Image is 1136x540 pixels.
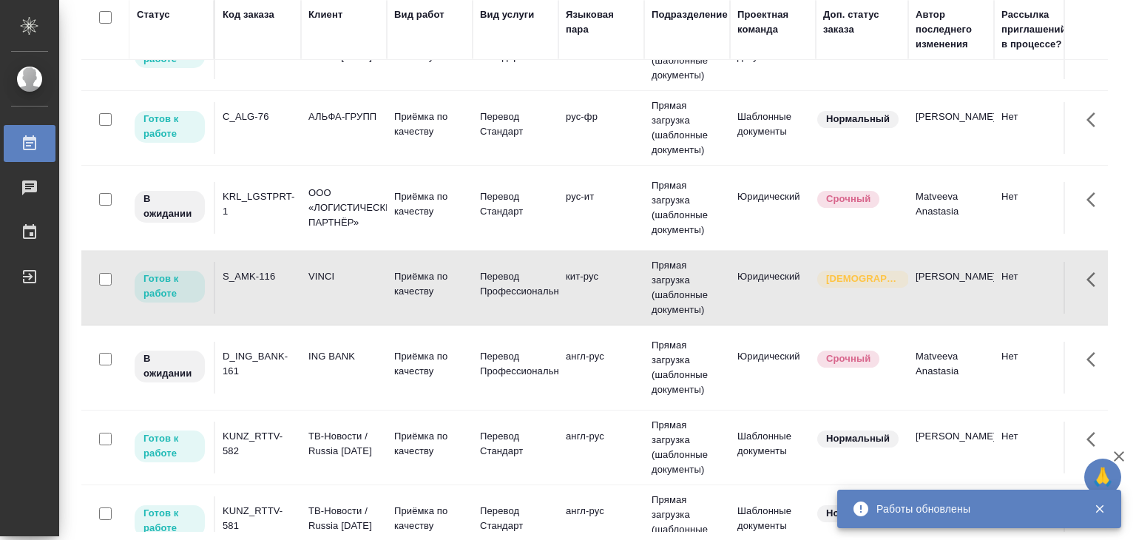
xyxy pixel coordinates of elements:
[826,112,890,126] p: Нормальный
[730,262,816,314] td: Юридический
[133,349,206,384] div: Исполнитель назначен, приступать к работе пока рано
[480,189,551,219] p: Перевод Стандарт
[994,182,1080,234] td: Нет
[994,102,1080,154] td: Нет
[994,422,1080,473] td: Нет
[133,429,206,464] div: Исполнитель может приступить к работе
[394,504,465,533] p: Приёмка по качеству
[908,102,994,154] td: [PERSON_NAME]
[394,109,465,139] p: Приёмка по качеству
[137,7,170,22] div: Статус
[133,269,206,304] div: Исполнитель может приступить к работе
[394,269,465,299] p: Приёмка по качеству
[730,102,816,154] td: Шаблонные документы
[223,349,294,379] div: D_ING_BANK-161
[308,504,379,533] p: ТВ-Новости / Russia [DATE]
[308,186,379,230] p: ООО «ЛОГИСТИЧЕСКИЙ ПАРТНЁР»
[558,262,644,314] td: кит-рус
[223,504,294,533] div: KUNZ_RTTV-581
[1078,342,1113,377] button: Здесь прячутся важные кнопки
[1090,462,1115,493] span: 🙏
[133,109,206,144] div: Исполнитель может приступить к работе
[644,411,730,485] td: Прямая загрузка (шаблонные документы)
[558,422,644,473] td: англ-рус
[558,342,644,394] td: англ-рус
[143,271,196,301] p: Готов к работе
[1078,182,1113,217] button: Здесь прячутся важные кнопки
[826,351,870,366] p: Срочный
[908,342,994,394] td: Matveeva Anastasia
[308,109,379,124] p: АЛЬФА-ГРУПП
[1078,262,1113,297] button: Здесь прячутся важные кнопки
[143,506,196,536] p: Готов к работе
[480,109,551,139] p: Перевод Стандарт
[480,269,551,299] p: Перевод Профессиональный
[908,422,994,473] td: [PERSON_NAME]
[133,189,206,224] div: Исполнитель назначен, приступать к работе пока рано
[644,251,730,325] td: Прямая загрузка (шаблонные документы)
[876,502,1072,516] div: Работы обновлены
[558,182,644,234] td: рус-ит
[223,429,294,459] div: KUNZ_RTTV-582
[558,102,644,154] td: рус-фр
[133,504,206,539] div: Исполнитель может приступить к работе
[143,431,196,461] p: Готов к работе
[394,429,465,459] p: Приёмка по качеству
[994,262,1080,314] td: Нет
[143,192,196,221] p: В ожидании
[394,349,465,379] p: Приёмка по качеству
[480,504,551,533] p: Перевод Стандарт
[1084,502,1115,516] button: Закрыть
[1001,7,1072,52] div: Рассылка приглашений в процессе?
[644,331,730,405] td: Прямая загрузка (шаблонные документы)
[143,351,196,381] p: В ожидании
[652,7,728,22] div: Подразделение
[223,269,294,284] div: S_AMK-116
[480,349,551,379] p: Перевод Профессиональный
[566,7,637,37] div: Языковая пара
[730,422,816,473] td: Шаблонные документы
[308,429,379,459] p: ТВ-Новости / Russia [DATE]
[737,7,808,37] div: Проектная команда
[308,349,379,364] p: ING BANK
[994,342,1080,394] td: Нет
[223,7,274,22] div: Код заказа
[1078,422,1113,457] button: Здесь прячутся важные кнопки
[1078,102,1113,138] button: Здесь прячутся важные кнопки
[908,262,994,314] td: [PERSON_NAME]
[308,7,342,22] div: Клиент
[644,171,730,245] td: Прямая загрузка (шаблонные документы)
[308,269,379,284] p: VINCI
[823,7,901,37] div: Доп. статус заказа
[826,431,890,446] p: Нормальный
[826,506,890,521] p: Нормальный
[394,7,444,22] div: Вид работ
[1084,459,1121,496] button: 🙏
[143,112,196,141] p: Готов к работе
[480,7,535,22] div: Вид услуги
[644,91,730,165] td: Прямая загрузка (шаблонные документы)
[826,192,870,206] p: Срочный
[730,342,816,394] td: Юридический
[223,109,294,124] div: C_ALG-76
[730,182,816,234] td: Юридический
[394,189,465,219] p: Приёмка по качеству
[480,429,551,459] p: Перевод Стандарт
[908,182,994,234] td: Matveeva Anastasia
[223,189,294,219] div: KRL_LGSTPRT-1
[826,271,900,286] p: [DEMOGRAPHIC_DATA]
[916,7,987,52] div: Автор последнего изменения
